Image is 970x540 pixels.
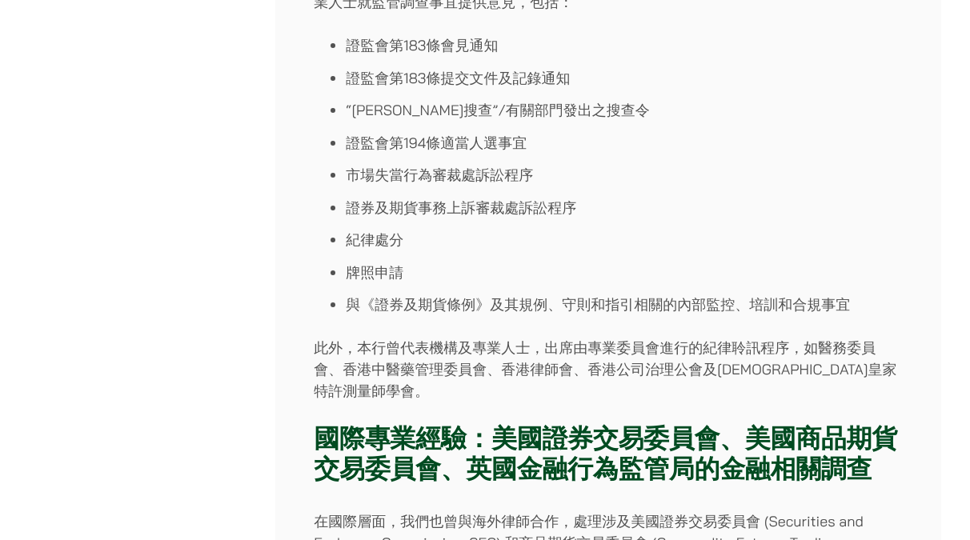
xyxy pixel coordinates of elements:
li: 證監會第183條提交文件及記錄通知 [346,67,903,89]
li: 牌照申請 [346,262,903,283]
li: 證監會第194條適當人選事宜 [346,132,903,154]
strong: 國際專業經驗：美國證券交易委員會、美國商品期貨交易委員會、英國金融行為監管局的金融相關調查 [314,422,897,486]
li: 證券及期貨事務上訴審裁處訴訟程序 [346,197,903,218]
li: “[PERSON_NAME]搜查”/有關部門發出之搜查令 [346,99,903,121]
li: 市場失當行為審裁處訴訟程序 [346,164,903,186]
li: 與《證券及期貨條例》及其規例、守則和指引相關的內部監控、培訓和合規事宜 [346,294,903,315]
li: 證監會第183條會見通知 [346,34,903,56]
p: 此外，本行曾代表機構及專業人士，出席由專業委員會進行的紀律聆訊程序，如醫務委員會、香港中醫藥管理委員會、香港律師會、香港公司治理公會及[DEMOGRAPHIC_DATA]皇家特許測量師學會。 [314,337,903,402]
li: 紀律處分 [346,229,903,250]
